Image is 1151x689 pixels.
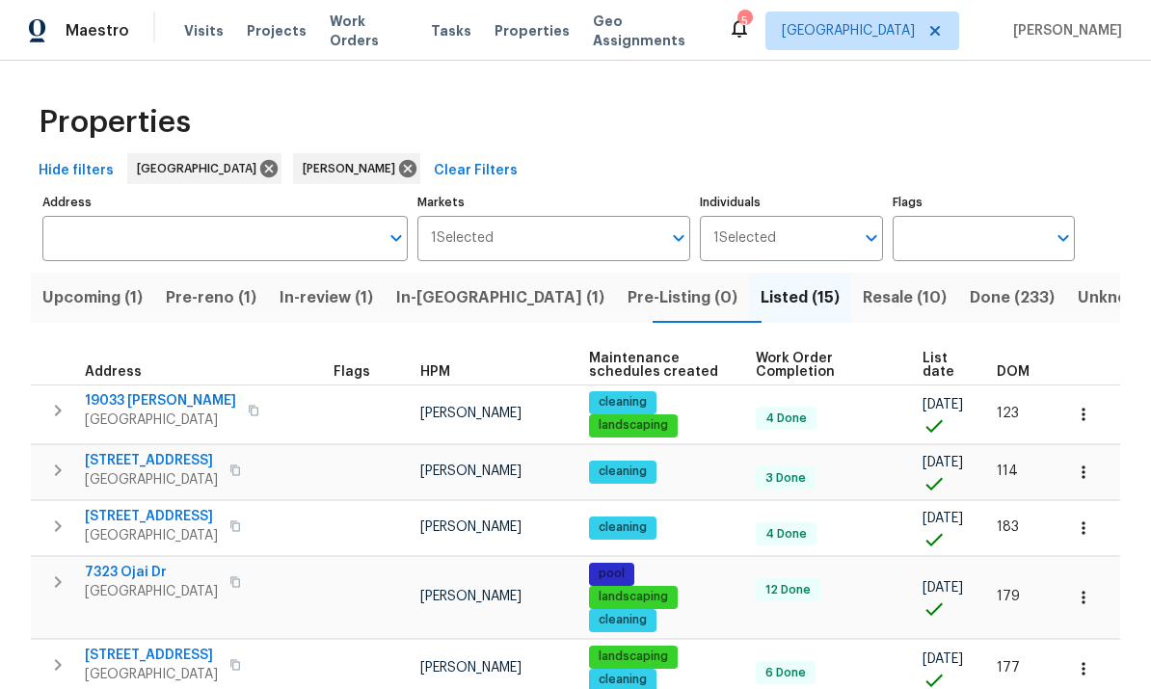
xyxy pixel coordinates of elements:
span: [GEOGRAPHIC_DATA] [85,665,218,684]
span: [DATE] [923,581,963,595]
span: Tasks [431,24,471,38]
span: 12 Done [758,582,818,598]
span: List date [923,352,964,379]
span: 123 [997,407,1019,420]
span: 1 Selected [431,230,494,247]
span: DOM [997,365,1030,379]
span: [PERSON_NAME] [1005,21,1122,40]
span: [STREET_ADDRESS] [85,646,218,665]
span: [STREET_ADDRESS] [85,451,218,470]
span: [PERSON_NAME] [303,159,403,178]
span: [PERSON_NAME] [420,590,522,603]
span: [GEOGRAPHIC_DATA] [137,159,264,178]
span: 1 Selected [713,230,776,247]
div: [PERSON_NAME] [293,153,420,184]
span: cleaning [591,612,655,628]
span: 3 Done [758,470,814,487]
span: 4 Done [758,411,815,427]
span: 4 Done [758,526,815,543]
span: Properties [495,21,570,40]
span: [DATE] [923,398,963,411]
span: 177 [997,661,1020,675]
span: Visits [184,21,224,40]
span: [PERSON_NAME] [420,407,522,420]
span: cleaning [591,394,655,411]
div: 5 [737,12,751,31]
span: landscaping [591,589,676,605]
button: Open [665,225,692,252]
span: [GEOGRAPHIC_DATA] [85,411,236,430]
span: [DATE] [923,652,963,666]
span: cleaning [591,672,655,688]
span: cleaning [591,464,655,480]
span: [PERSON_NAME] [420,520,522,534]
span: [DATE] [923,512,963,525]
span: [DATE] [923,456,963,469]
span: Flags [334,365,370,379]
span: Properties [39,113,191,132]
span: Listed (15) [761,284,840,311]
span: Resale (10) [863,284,947,311]
span: 7323 Ojai Dr [85,563,218,582]
span: landscaping [591,649,676,665]
span: Pre-reno (1) [166,284,256,311]
div: [GEOGRAPHIC_DATA] [127,153,281,184]
span: Geo Assignments [593,12,705,50]
span: Projects [247,21,307,40]
button: Open [858,225,885,252]
label: Markets [417,197,691,208]
button: Hide filters [31,153,121,189]
span: landscaping [591,417,676,434]
span: pool [591,566,632,582]
span: [GEOGRAPHIC_DATA] [782,21,915,40]
label: Address [42,197,408,208]
span: HPM [420,365,450,379]
span: [PERSON_NAME] [420,464,522,478]
button: Clear Filters [426,153,525,189]
span: [GEOGRAPHIC_DATA] [85,582,218,601]
span: Maestro [66,21,129,40]
span: 19033 [PERSON_NAME] [85,391,236,411]
span: Work Order Completion [756,352,890,379]
span: [PERSON_NAME] [420,661,522,675]
span: [GEOGRAPHIC_DATA] [85,526,218,545]
span: Done (233) [970,284,1055,311]
span: 6 Done [758,665,814,681]
span: Hide filters [39,159,114,183]
button: Open [1050,225,1077,252]
span: Work Orders [330,12,408,50]
span: 183 [997,520,1019,534]
span: Maintenance schedules created [589,352,723,379]
span: 114 [997,464,1018,478]
span: Pre-Listing (0) [628,284,737,311]
span: 179 [997,590,1020,603]
label: Flags [893,197,1075,208]
label: Individuals [700,197,882,208]
span: [STREET_ADDRESS] [85,507,218,526]
span: In-review (1) [280,284,373,311]
span: Clear Filters [434,159,518,183]
span: Upcoming (1) [42,284,143,311]
button: Open [383,225,410,252]
span: Address [85,365,142,379]
span: [GEOGRAPHIC_DATA] [85,470,218,490]
span: In-[GEOGRAPHIC_DATA] (1) [396,284,604,311]
span: cleaning [591,519,655,536]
